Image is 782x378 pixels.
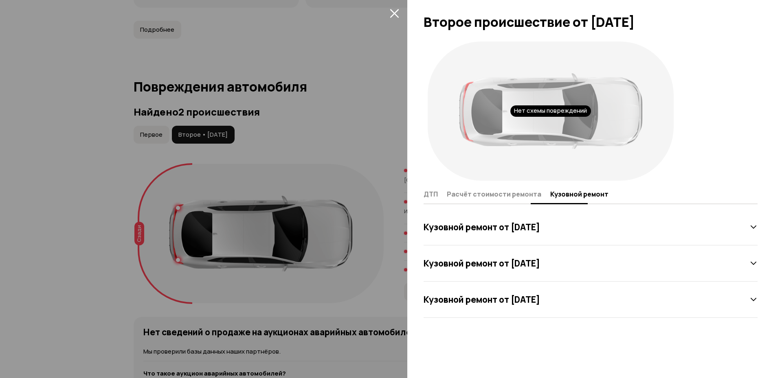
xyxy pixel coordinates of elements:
span: Кузовной ремонт [550,190,608,198]
h3: Кузовной ремонт от [DATE] [424,294,540,305]
span: Расчёт стоимости ремонта [447,190,541,198]
button: закрыть [388,7,401,20]
div: Нет схемы повреждений [510,105,591,117]
span: ДТП [424,190,438,198]
h3: Кузовной ремонт от [DATE] [424,258,540,269]
h3: Кузовной ремонт от [DATE] [424,222,540,232]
